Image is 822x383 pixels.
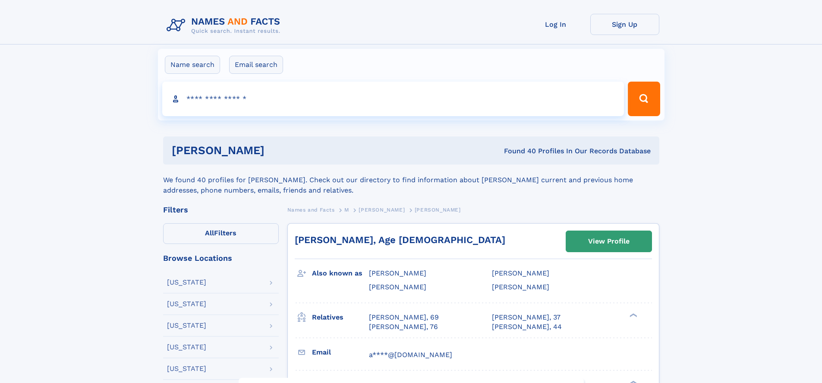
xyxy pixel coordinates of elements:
[627,312,638,318] div: ❯
[167,365,206,372] div: [US_STATE]
[369,322,438,332] a: [PERSON_NAME], 76
[492,283,549,291] span: [PERSON_NAME]
[229,56,283,74] label: Email search
[163,14,287,37] img: Logo Names and Facts
[163,165,659,196] div: We found 40 profiles for [PERSON_NAME]. Check out our directory to find information about [PERSON...
[369,269,426,277] span: [PERSON_NAME]
[165,56,220,74] label: Name search
[312,266,369,281] h3: Also known as
[205,229,214,237] span: All
[588,231,630,251] div: View Profile
[384,146,651,156] div: Found 40 Profiles In Our Records Database
[172,145,384,156] h1: [PERSON_NAME]
[167,344,206,351] div: [US_STATE]
[163,254,279,262] div: Browse Locations
[167,279,206,286] div: [US_STATE]
[167,322,206,329] div: [US_STATE]
[590,14,659,35] a: Sign Up
[566,231,652,252] a: View Profile
[163,223,279,244] label: Filters
[492,322,562,332] a: [PERSON_NAME], 44
[287,204,335,215] a: Names and Facts
[344,204,349,215] a: M
[369,283,426,291] span: [PERSON_NAME]
[415,207,461,213] span: [PERSON_NAME]
[167,301,206,307] div: [US_STATE]
[359,207,405,213] span: [PERSON_NAME]
[359,204,405,215] a: [PERSON_NAME]
[369,313,439,322] a: [PERSON_NAME], 69
[628,82,660,116] button: Search Button
[312,345,369,360] h3: Email
[163,206,279,214] div: Filters
[492,269,549,277] span: [PERSON_NAME]
[521,14,590,35] a: Log In
[295,234,505,245] a: [PERSON_NAME], Age [DEMOGRAPHIC_DATA]
[162,82,624,116] input: search input
[492,313,561,322] a: [PERSON_NAME], 37
[344,207,349,213] span: M
[312,310,369,325] h3: Relatives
